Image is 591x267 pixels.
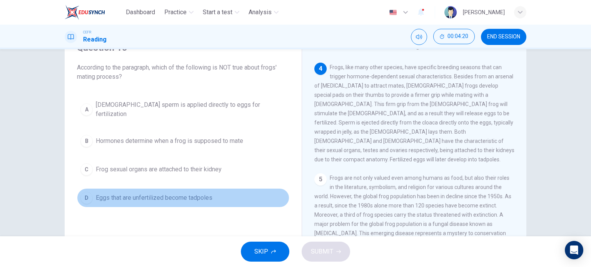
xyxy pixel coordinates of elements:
span: 00:04:20 [447,33,468,40]
img: en [388,10,398,15]
span: Frogs, like many other species, have specific breeding seasons that can trigger hormone-dependent... [314,64,514,163]
img: Profile picture [444,6,457,18]
span: Frog sexual organs are attached to their kidney [96,165,222,174]
div: Mute [411,29,427,45]
span: Hormones determine when a frog is supposed to mate [96,136,243,146]
div: Hide [433,29,475,45]
button: Analysis [245,5,282,19]
img: EduSynch logo [65,5,105,20]
div: C [80,163,93,176]
button: END SESSION [481,29,526,45]
span: Analysis [249,8,272,17]
button: SKIP [241,242,289,262]
span: SKIP [254,246,268,257]
span: Practice [164,8,187,17]
span: Start a test [203,8,232,17]
a: EduSynch logo [65,5,123,20]
button: Dashboard [123,5,158,19]
div: B [80,135,93,147]
h1: Reading [83,35,107,44]
span: Eggs that are unfertilized become tadpoles [96,193,212,202]
div: 4 [314,63,327,75]
span: [DEMOGRAPHIC_DATA] sperm is applied directly to eggs for fertilization [96,100,286,119]
button: A[DEMOGRAPHIC_DATA] sperm is applied directly to eggs for fertilization [77,97,289,122]
div: 5 [314,173,327,186]
button: Start a test [200,5,242,19]
span: END SESSION [487,34,520,40]
button: BHormones determine when a frog is supposed to mate [77,131,289,151]
div: A [80,103,93,116]
button: 00:04:20 [433,29,475,44]
div: Open Intercom Messenger [565,241,583,259]
button: DEggs that are unfertilized become tadpoles [77,188,289,207]
div: [PERSON_NAME] [463,8,505,17]
span: Dashboard [126,8,155,17]
div: D [80,192,93,204]
button: Practice [161,5,197,19]
span: According to the paragraph, which of the following is NOT true about frogs' mating process? [77,63,289,81]
button: CFrog sexual organs are attached to their kidney [77,160,289,179]
span: CEFR [83,30,91,35]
